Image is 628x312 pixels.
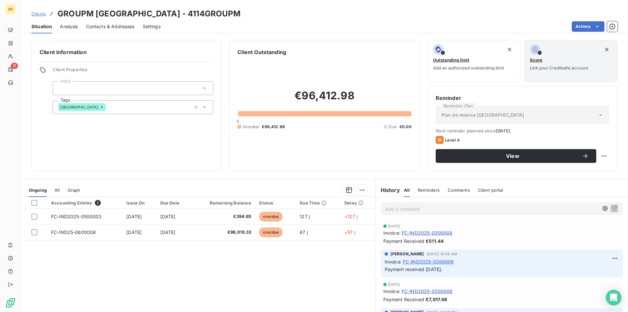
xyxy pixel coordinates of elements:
span: overdue [259,212,283,222]
span: [DATE] [126,214,142,219]
span: €96,018.33 [195,229,251,236]
span: Plan de relance [GEOGRAPHIC_DATA] [441,112,524,118]
span: [PERSON_NAME] [391,251,424,257]
span: Add an authorized outstanding limit [433,65,504,70]
span: Client portal [478,187,503,193]
span: +127 j [344,214,358,219]
span: All [404,187,410,193]
span: [DATE] [126,229,142,235]
a: Clients [31,10,46,17]
span: €7,917.98 [426,296,447,303]
button: Outstanding limitAdd an authorized outstanding limit [427,40,521,82]
span: FC-IND2025-0500003 [51,214,102,219]
span: [DATE] [496,128,511,133]
span: 127 j [300,214,310,219]
span: €394.65 [195,213,251,220]
button: Actions [572,21,604,32]
span: Outstanding limit [433,57,469,63]
span: Due [389,124,396,130]
span: [DATE] 10:58 AM [427,252,457,256]
span: Payment Received [383,296,424,303]
h6: Client information [40,48,213,56]
div: Due Time [300,200,337,205]
span: Payment received [DATE]. [385,266,443,272]
h6: History [375,186,400,194]
span: 0 [236,119,239,124]
button: View [436,149,596,163]
button: ScoreLink your Creditsafe account [524,40,618,82]
span: €96,412.98 [262,124,285,130]
div: Open Intercom Messenger [606,290,621,305]
span: 15 [11,63,18,69]
h2: €96,412.98 [237,89,411,109]
span: Invoice : [383,288,400,295]
input: Add a tag [58,85,63,91]
span: Link your Creditsafe account [530,65,588,70]
span: Payment Received [383,238,424,244]
span: [DATE] [388,224,400,228]
span: Level 4 [445,137,460,143]
span: FC-IND2025-0200008 [403,258,454,265]
input: Add a tag [106,104,111,110]
div: Accounting Entries [51,200,118,206]
span: 2 [95,200,101,206]
span: Invoice : [383,229,400,236]
span: Invoice : [385,258,402,265]
span: €0.00 [399,124,411,130]
span: Settings [143,23,161,30]
span: [GEOGRAPHIC_DATA] [60,105,98,109]
div: Status [259,200,292,205]
span: Contacts & Addresses [86,23,135,30]
span: +57 j [344,229,355,235]
span: Client Properties [53,67,213,76]
div: Delay [344,200,371,205]
span: Ongoing [29,187,47,193]
span: FC-IND2025-0200008 [402,288,453,295]
span: Graph [68,187,80,193]
div: BR [5,4,16,14]
span: FC-IND2025-0200008 [402,229,453,236]
span: 87 j [300,229,308,235]
h6: Client Outstanding [237,48,286,56]
img: Logo LeanPay [5,298,16,308]
span: €511.44 [426,238,444,244]
div: Due Date [160,200,187,205]
span: Situation [31,23,52,30]
div: Issue On [126,200,152,205]
span: Reminders [418,187,440,193]
div: Remaining Balance [195,200,251,205]
span: View [444,153,582,159]
h3: GROUPM [GEOGRAPHIC_DATA] - 4114GROUPM [58,8,241,20]
span: FC-IND25-0600006 [51,229,96,235]
span: overdue [259,227,283,237]
span: All [55,187,60,193]
span: Analysis [60,23,78,30]
span: Clients [31,11,46,16]
span: Score [530,57,542,63]
h6: Reminder [436,94,609,102]
span: Next reminder planned since [436,128,609,133]
span: [DATE] [160,214,176,219]
span: Overdue [243,124,259,130]
span: Comments [448,187,470,193]
span: [DATE] [388,283,400,286]
span: [DATE] [160,229,176,235]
